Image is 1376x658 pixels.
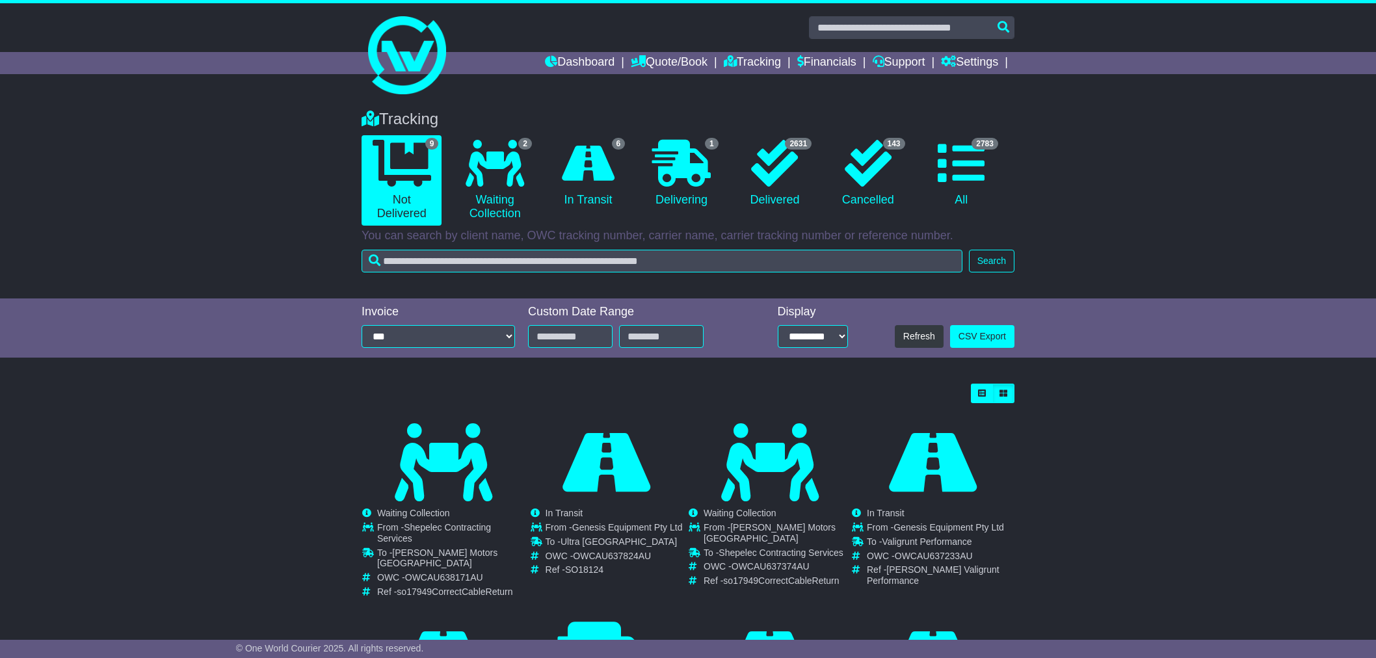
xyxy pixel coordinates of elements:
[548,135,628,212] a: 6 In Transit
[867,536,1014,551] td: To -
[425,138,439,150] span: 9
[704,561,851,575] td: OWC -
[735,135,815,212] a: 2631 Delivered
[941,52,998,74] a: Settings
[362,135,442,226] a: 9 Not Delivered
[723,575,839,586] span: so17949CorrectCableReturn
[882,536,972,547] span: Valigrunt Performance
[377,572,524,586] td: OWC -
[883,138,905,150] span: 143
[719,547,843,558] span: Shepelec Contracting Services
[362,229,1014,243] p: You can search by client name, OWC tracking number, carrier name, carrier tracking number or refe...
[377,586,524,598] td: Ref -
[546,564,683,575] td: Ref -
[704,547,851,562] td: To -
[631,52,708,74] a: Quote/Book
[785,138,812,150] span: 2631
[778,305,848,319] div: Display
[546,536,683,551] td: To -
[921,135,1001,212] a: 2783 All
[895,551,973,561] span: OWCAU637233AU
[545,52,615,74] a: Dashboard
[377,508,450,518] span: Waiting Collection
[377,547,524,573] td: To -
[377,522,524,547] td: From -
[561,536,677,547] span: Ultra [GEOGRAPHIC_DATA]
[546,522,683,536] td: From -
[950,325,1014,348] a: CSV Export
[572,522,683,533] span: Genesis Equipment Pty Ltd
[573,551,651,561] span: OWCAU637824AU
[546,551,683,565] td: OWC -
[518,138,532,150] span: 2
[867,522,1014,536] td: From -
[546,508,583,518] span: In Transit
[528,305,737,319] div: Custom Date Range
[612,138,626,150] span: 6
[704,522,851,547] td: From -
[397,586,512,597] span: so17949CorrectCableReturn
[867,564,999,586] span: [PERSON_NAME] Valigrunt Performance
[377,522,491,544] span: Shepelec Contracting Services
[455,135,535,226] a: 2 Waiting Collection
[867,551,1014,565] td: OWC -
[867,508,905,518] span: In Transit
[724,52,781,74] a: Tracking
[797,52,856,74] a: Financials
[704,522,836,544] span: [PERSON_NAME] Motors [GEOGRAPHIC_DATA]
[895,325,944,348] button: Refresh
[377,547,497,569] span: [PERSON_NAME] Motors [GEOGRAPHIC_DATA]
[828,135,908,212] a: 143 Cancelled
[236,643,424,653] span: © One World Courier 2025. All rights reserved.
[705,138,719,150] span: 1
[732,561,810,572] span: OWCAU637374AU
[704,508,776,518] span: Waiting Collection
[565,564,603,575] span: SO18124
[355,110,1021,129] div: Tracking
[972,138,998,150] span: 2783
[969,250,1014,272] button: Search
[704,575,851,586] td: Ref -
[893,522,1004,533] span: Genesis Equipment Pty Ltd
[641,135,721,212] a: 1 Delivering
[362,305,515,319] div: Invoice
[405,572,483,583] span: OWCAU638171AU
[867,564,1014,586] td: Ref -
[873,52,925,74] a: Support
